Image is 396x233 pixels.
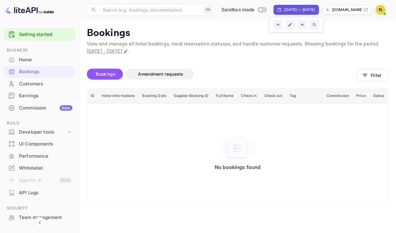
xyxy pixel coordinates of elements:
[220,135,256,161] img: No bookings found
[87,88,388,205] table: booking table
[87,69,356,80] div: account-settings tabs
[4,150,76,162] div: Performance
[4,162,76,174] a: Whitelabel
[170,88,212,103] th: Supplier Booking ID
[19,153,72,160] div: Performance
[19,56,72,63] div: Home
[99,4,201,16] input: Search (e.g. bookings, documentation)
[310,20,320,30] button: Zoom out time range
[4,54,76,66] div: Home
[4,47,76,54] span: Business
[19,214,72,221] div: Team management
[4,66,76,77] a: Bookings
[19,141,72,148] div: UI Components
[19,68,72,75] div: Bookings
[4,150,76,162] a: Performance
[4,28,76,41] div: Getting started
[34,217,45,228] button: Collapse navigation
[19,165,72,172] div: Whitelabel
[4,120,76,127] span: Build
[4,138,76,149] a: UI Components
[261,88,286,103] th: Check out
[4,127,76,138] div: Developer tools
[238,88,261,103] th: Check in
[4,212,76,224] div: Team management
[213,88,238,103] th: Full Name
[19,189,72,196] div: API Logs
[138,71,183,77] span: Amendment requests
[19,129,66,136] div: Developer tools
[298,20,307,30] button: Go to next time period
[19,92,72,99] div: Earnings
[19,31,72,38] a: Getting started
[219,6,269,13] div: Switch to Production mode
[353,88,370,103] th: Price
[98,88,139,103] th: Hotel informations
[4,54,76,65] a: Home
[19,105,72,112] div: Commission
[4,187,76,198] a: API Logs
[4,162,76,174] div: Whitelabel
[87,48,122,55] span: [DATE] - [DATE]
[284,7,315,13] div: [DATE] — [DATE]
[87,41,389,55] p: View and manage all hotel bookings, track reservation statuses, and handle customer requests. Sho...
[5,5,54,15] img: LiteAPI logo
[376,5,386,15] img: THE PROTOTYPE LIVE
[139,88,170,103] th: Booking Date
[323,88,353,103] th: Commission
[4,78,76,89] a: Customers
[4,205,76,212] span: Security
[286,88,323,103] th: Tag
[204,6,213,14] div: ⌘K
[221,6,255,13] span: Sandbox mode
[356,69,389,81] button: Filter
[19,81,72,88] div: Customers
[215,164,261,170] p: No bookings found
[4,66,76,78] div: Bookings
[4,90,76,102] div: Earnings
[87,27,389,39] p: Bookings
[369,88,388,103] th: Status
[332,7,362,13] p: [DOMAIN_NAME]
[273,20,283,30] button: Go to previous time period
[4,102,76,113] a: CommissionNew
[60,105,72,111] div: New
[96,71,116,77] span: Bookings
[4,212,76,223] a: Team management
[4,90,76,101] a: Earnings
[123,48,129,55] button: Change date range
[285,20,295,30] button: Edit date range
[87,88,98,103] th: ID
